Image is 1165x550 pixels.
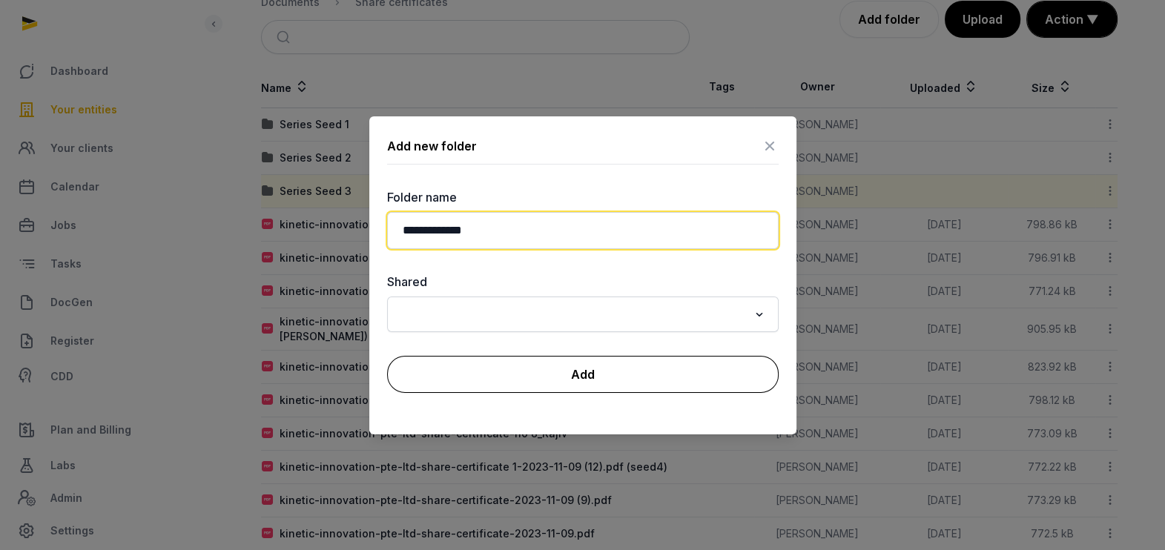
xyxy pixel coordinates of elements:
label: Folder name [387,188,779,206]
div: Search for option [395,301,771,328]
input: Search for option [396,304,748,325]
label: Shared [387,273,779,291]
button: Add [387,356,779,393]
div: Add new folder [387,137,477,155]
